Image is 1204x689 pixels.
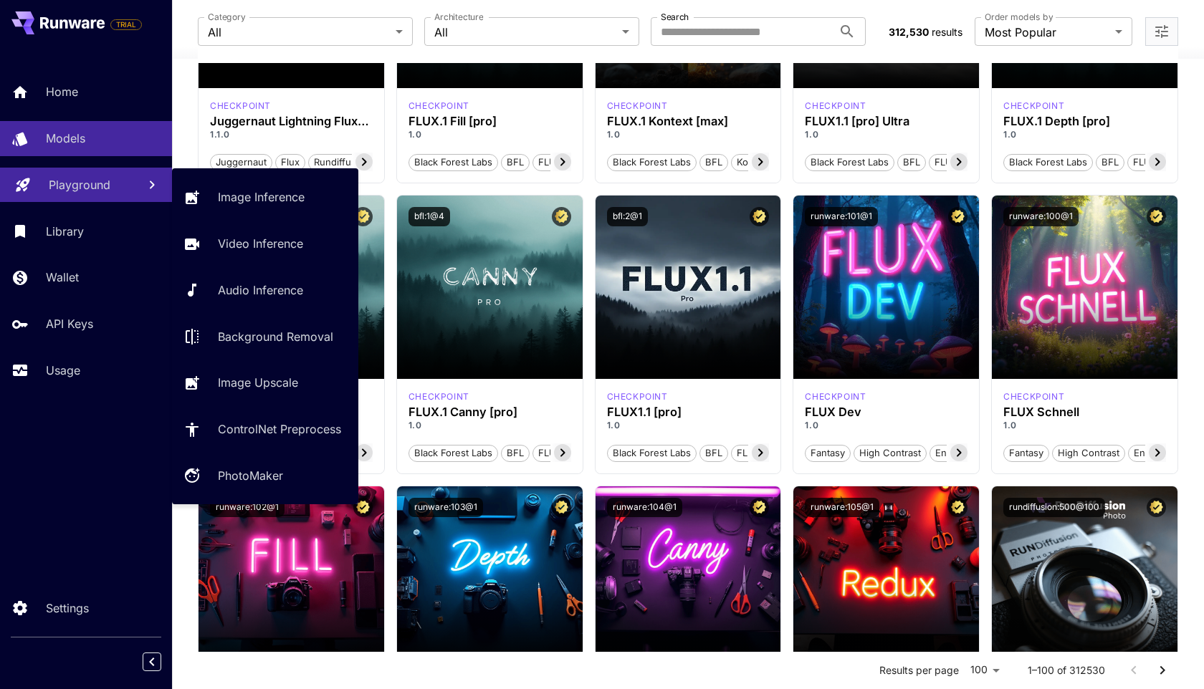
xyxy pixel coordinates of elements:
div: FLUX1.1 [pro] Ultra [805,115,967,128]
label: Category [208,11,246,23]
p: checkpoint [805,100,866,112]
button: runware:101@1 [805,207,878,226]
p: 1.0 [1003,128,1166,141]
p: Image Upscale [218,374,298,391]
button: Certified Model – Vetted for best performance and includes a commercial license. [353,498,373,517]
button: runware:102@1 [210,498,285,517]
p: 1.0 [805,128,967,141]
span: juggernaut [211,155,272,170]
button: rundiffusion:500@100 [1003,498,1105,517]
span: Black Forest Labs [1004,155,1092,170]
button: Certified Model – Vetted for best performance and includes a commercial license. [552,498,571,517]
span: BFL [700,446,727,461]
span: Black Forest Labs [806,155,894,170]
p: Settings [46,599,89,617]
a: Background Removal [172,319,358,354]
div: FLUX.1 D [210,100,271,112]
p: 1.0 [408,419,571,432]
h3: FLUX.1 Depth [pro] [1003,115,1166,128]
p: PhotoMaker [218,467,283,484]
div: fluxpro [607,390,668,403]
button: Certified Model – Vetted for best performance and includes a commercial license. [948,498,967,517]
p: 1–100 of 312530 [1028,663,1105,678]
button: bfl:2@1 [607,207,648,226]
span: Environment [930,446,996,461]
p: Image Inference [218,188,305,206]
button: Collapse sidebar [143,652,161,671]
a: Image Inference [172,180,358,215]
span: Add your payment card to enable full platform functionality. [110,16,142,33]
button: Certified Model – Vetted for best performance and includes a commercial license. [1147,498,1166,517]
span: FLUX1.1 [pro] [732,446,801,461]
div: FLUX.1 Kontext [max] [607,115,770,128]
h3: Juggernaut Lightning Flux by RunDiffusion [210,115,373,128]
div: Collapse sidebar [153,649,172,675]
h3: FLUX.1 Fill [pro] [408,115,571,128]
span: Black Forest Labs [608,446,696,461]
span: flux [276,155,305,170]
a: Audio Inference [172,273,358,308]
div: fluxpro [408,390,469,403]
p: 1.0 [408,128,571,141]
button: Certified Model – Vetted for best performance and includes a commercial license. [948,207,967,226]
p: Models [46,130,85,147]
h3: FLUX.1 Canny [pro] [408,405,571,419]
span: Environment [1129,446,1195,461]
h3: FLUX1.1 [pro] [607,405,770,419]
p: Audio Inference [218,281,303,299]
label: Architecture [434,11,483,23]
p: checkpoint [1003,390,1064,403]
p: checkpoint [805,390,866,403]
div: FLUX.1 D [805,390,866,403]
span: FLUX1.1 [pro] Ultra [930,155,1022,170]
span: FLUX.1 Canny [pro] [533,446,630,461]
p: API Keys [46,315,93,332]
span: results [932,26,962,38]
span: TRIAL [111,19,141,30]
p: Usage [46,362,80,379]
p: 1.0 [805,419,967,432]
a: PhotoMaker [172,458,358,493]
p: ControlNet Preprocess [218,420,341,438]
div: fluxpro [1003,100,1064,112]
p: Library [46,223,84,240]
h3: FLUX Dev [805,405,967,419]
span: High Contrast [1053,446,1124,461]
a: ControlNet Preprocess [172,412,358,447]
div: fluxpro [408,100,469,112]
button: Certified Model – Vetted for best performance and includes a commercial license. [750,498,769,517]
span: rundiffusion [309,155,375,170]
span: Black Forest Labs [608,155,696,170]
p: Video Inference [218,235,303,252]
p: checkpoint [607,390,668,403]
a: Video Inference [172,226,358,261]
button: Go to next page [1148,656,1177,685]
a: Image Upscale [172,365,358,400]
p: checkpoint [607,100,668,112]
span: Kontext [732,155,775,170]
p: 1.1.0 [210,128,373,141]
button: runware:103@1 [408,498,483,517]
button: Certified Model – Vetted for best performance and includes a commercial license. [353,207,373,226]
span: 312,530 [889,26,929,38]
h3: FLUX Schnell [1003,405,1166,419]
label: Search [661,11,689,23]
p: 1.0 [607,128,770,141]
span: FLUX.1 Fill [pro] [533,155,613,170]
span: Fantasy [1004,446,1048,461]
span: All [208,24,390,41]
p: Home [46,83,78,100]
span: BFL [502,155,529,170]
button: Certified Model – Vetted for best performance and includes a commercial license. [750,207,769,226]
div: 100 [965,660,1005,680]
div: fluxultra [805,100,866,112]
span: BFL [502,446,529,461]
p: Playground [49,176,110,193]
p: 1.0 [607,419,770,432]
button: runware:105@1 [805,498,879,517]
button: Certified Model – Vetted for best performance and includes a commercial license. [1147,207,1166,226]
